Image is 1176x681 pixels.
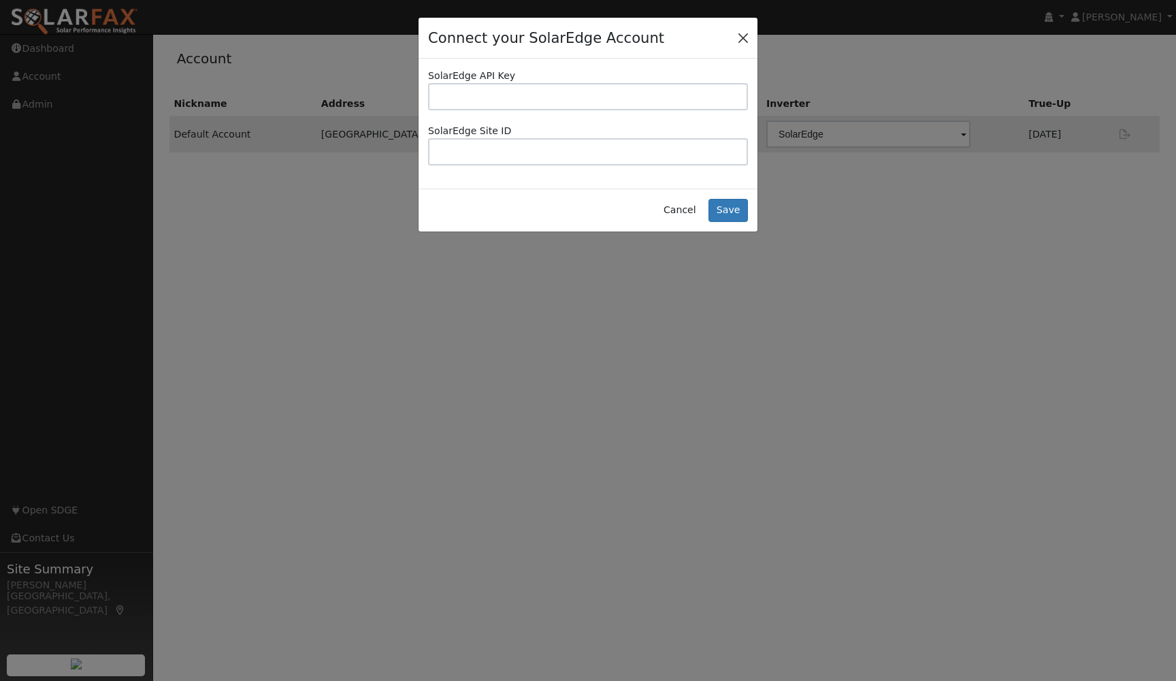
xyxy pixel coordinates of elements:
h4: Connect your SolarEdge Account [428,27,664,49]
button: Close [734,28,753,47]
label: SolarEdge API Key [428,69,515,83]
button: Cancel [655,199,704,222]
button: Save [708,199,748,222]
label: SolarEdge Site ID [428,124,511,138]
